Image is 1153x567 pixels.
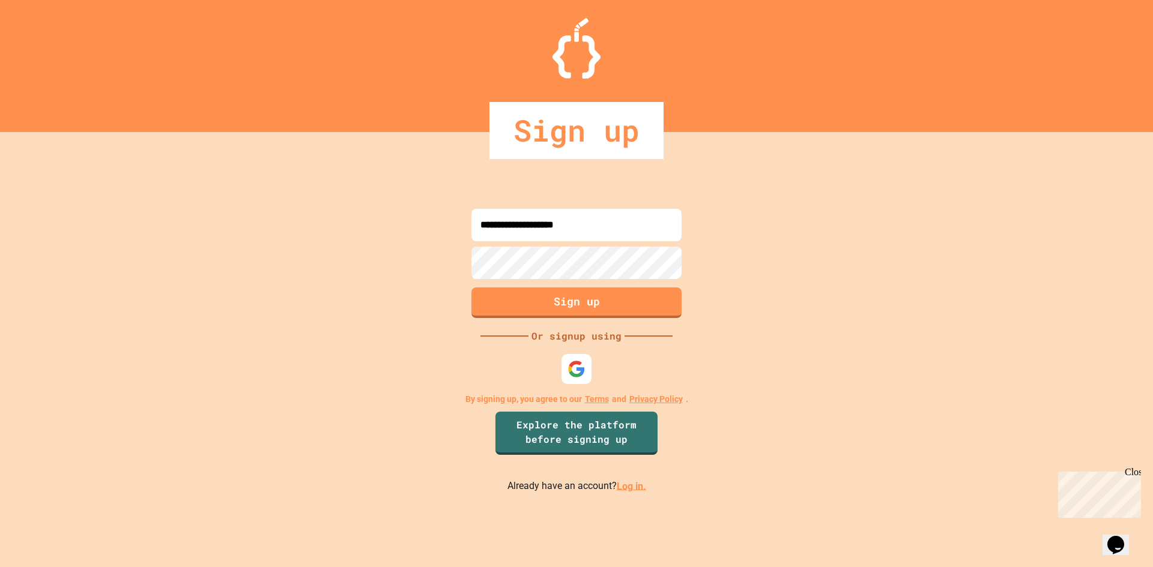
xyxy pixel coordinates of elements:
a: Terms [585,393,609,406]
p: Already have an account? [507,479,646,494]
iframe: chat widget [1053,467,1141,518]
button: Sign up [471,287,682,318]
img: Logo.svg [552,18,601,79]
div: Sign up [489,102,664,159]
p: By signing up, you agree to our and . [465,393,688,406]
div: Chat with us now!Close [5,5,83,76]
a: Explore the platform before signing up [495,412,658,455]
div: Or signup using [528,329,625,343]
a: Privacy Policy [629,393,683,406]
a: Log in. [617,480,646,491]
iframe: chat widget [1103,519,1141,555]
img: google-icon.svg [567,360,586,378]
